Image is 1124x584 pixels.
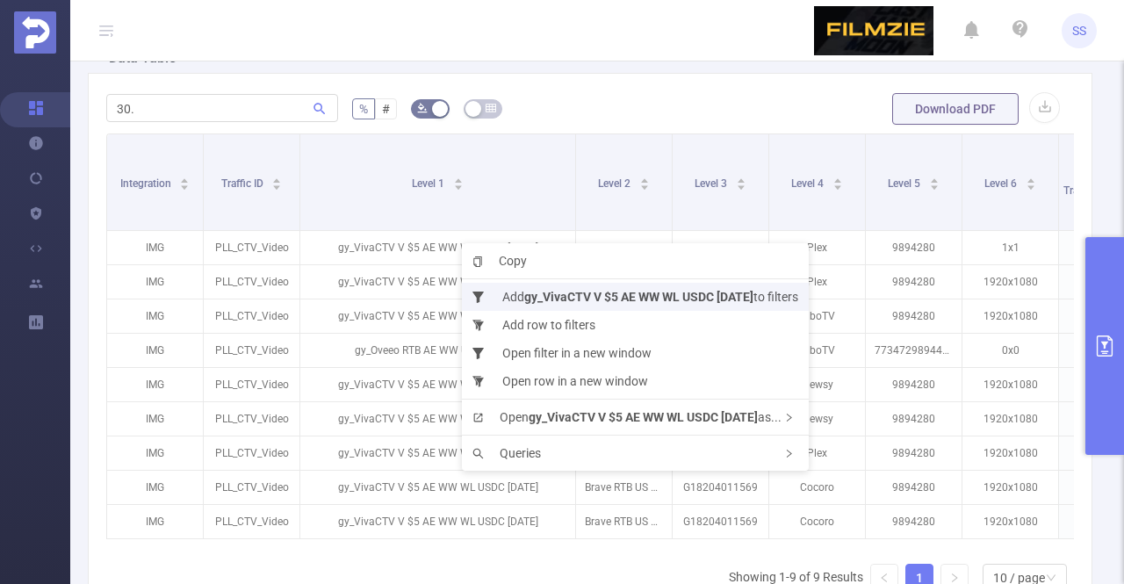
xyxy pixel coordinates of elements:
li: Add row to filters [462,311,809,339]
span: Integration [120,177,174,190]
i: icon: caret-down [180,183,190,188]
p: 9894280 [866,299,962,333]
span: Level 6 [984,177,1020,190]
span: Copy [472,254,527,268]
p: Xandr RVN LL RTB WW USDC Viva [DATE] - 3712 [576,231,672,264]
p: IMG [107,436,203,470]
li: Add to filters [462,283,809,311]
p: IMG [107,334,203,367]
div: Sort [179,176,190,186]
p: gy_VivaCTV V $5 AE WW WL USDC [DATE] [300,231,575,264]
i: icon: caret-down [272,183,282,188]
span: # [382,102,390,116]
p: 256567 [673,231,768,264]
p: G18204011569 [673,471,768,504]
p: Newsy [769,402,865,436]
p: 0x0 [962,334,1058,367]
div: Sort [639,176,650,186]
span: Open as... [472,410,782,424]
div: Sort [1026,176,1036,186]
p: gy_Oveeo RTB AE WW USDC [DATE] [300,334,575,367]
i: icon: search [472,448,493,459]
i: icon: caret-down [929,183,939,188]
i: icon: caret-down [453,183,463,188]
p: PLL_CTV_Video [204,436,299,470]
p: 9894280 [866,436,962,470]
div: Sort [453,176,464,186]
span: % [359,102,368,116]
p: 1920x1080 [962,402,1058,436]
p: Plex [769,265,865,299]
span: Level 1 [412,177,447,190]
i: icon: caret-up [736,176,746,181]
p: PLL_CTV_Video [204,231,299,264]
p: Brave RTB US USDC H [DATE] - dc2310 [576,505,672,538]
i: icon: caret-up [1026,176,1035,181]
i: icon: table [486,103,496,113]
i: icon: caret-down [1026,183,1035,188]
p: fuboTV [769,334,865,367]
p: gy_VivaCTV V $5 AE WW WL USDC [DATE] [300,471,575,504]
div: Sort [271,176,282,186]
p: IMG [107,505,203,538]
p: IMG [107,265,203,299]
b: gy_VivaCTV V $5 AE WW WL USDC [DATE] [524,290,753,304]
p: PLL_CTV_Video [204,334,299,367]
p: 1920x1080 [962,436,1058,470]
p: IMG [107,299,203,333]
div: Sort [929,176,940,186]
i: icon: caret-up [832,176,842,181]
p: Cocoro [769,471,865,504]
div: Sort [832,176,843,186]
p: Brave RTB US WL USDC H [DATE] - dc2310 [576,471,672,504]
div: Sort [736,176,746,186]
i: icon: caret-up [180,176,190,181]
p: IMG [107,368,203,401]
p: 9894280 [866,505,962,538]
p: gy_VivaCTV V $5 AE WW WL USDC [DATE] [300,505,575,538]
p: gy_VivaCTV V $5 AE WW WL USDC [DATE] [300,368,575,401]
p: G18204011569 [673,505,768,538]
p: Plex [769,436,865,470]
p: 1920x1080 [962,299,1058,333]
p: gy_VivaCTV V $5 AE WW WL USDC [DATE] [300,299,575,333]
i: icon: caret-up [272,176,282,181]
p: 1920x1080 [962,505,1058,538]
i: icon: caret-up [639,176,649,181]
button: Download PDF [892,93,1019,125]
i: icon: caret-down [736,183,746,188]
li: Open row in a new window [462,367,809,395]
p: 7734729894423 [866,334,962,367]
p: PLL_CTV_Video [204,402,299,436]
img: Protected Media [14,11,56,54]
p: IMG [107,471,203,504]
span: Level 2 [598,177,633,190]
p: IMG [107,231,203,264]
p: 9894280 [866,402,962,436]
i: icon: caret-up [929,176,939,181]
p: gy_VivaCTV V $5 AE WW WL USDC [DATE] [300,402,575,436]
i: icon: caret-down [832,183,842,188]
p: Newsy [769,368,865,401]
p: PLL_CTV_Video [204,471,299,504]
li: Open filter in a new window [462,339,809,367]
i: icon: right [784,449,794,458]
i: icon: right [784,413,794,422]
span: Queries [472,446,541,460]
p: 9894280 [866,231,962,264]
p: IMG [107,402,203,436]
p: 1920x1080 [962,265,1058,299]
p: PLL_CTV_Video [204,368,299,401]
p: gy_VivaCTV V $5 AE WW WL USDC [DATE] [300,436,575,470]
p: PLL_CTV_Video [204,505,299,538]
p: 1920x1080 [962,368,1058,401]
p: PLL_CTV_Video [204,299,299,333]
i: icon: caret-down [639,183,649,188]
p: PLL_CTV_Video [204,265,299,299]
b: gy_VivaCTV V $5 AE WW WL USDC [DATE] [529,410,758,424]
span: Traffic ID [221,177,266,190]
p: fuboTV [769,299,865,333]
span: SS [1072,13,1086,48]
p: 9894280 [866,265,962,299]
p: Plex [769,231,865,264]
